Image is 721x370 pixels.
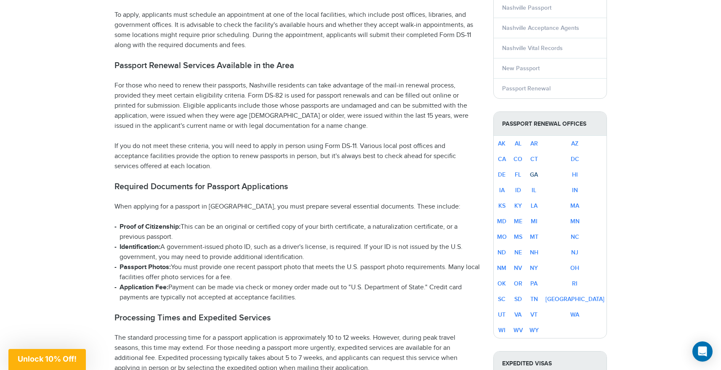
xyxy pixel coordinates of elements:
[514,264,522,272] a: NV
[114,141,481,172] p: If you do not meet these criteria, you will need to apply in person using Form DS-11. Various loc...
[515,140,521,147] a: AL
[502,4,551,11] a: Nashville Passport
[514,249,522,256] a: NE
[571,233,579,240] a: NC
[120,223,181,231] strong: Proof of Citizenship:
[514,233,522,240] a: MS
[530,233,538,240] a: MT
[114,222,481,242] li: This can be an original or certified copy of your birth certificate, a naturalization certificate...
[514,218,522,225] a: ME
[498,327,505,334] a: WI
[570,202,579,209] a: MA
[497,218,506,225] a: MD
[498,156,506,163] a: CA
[692,341,713,362] div: Open Intercom Messenger
[530,156,538,163] a: CT
[571,249,578,256] a: NJ
[545,296,604,303] a: [GEOGRAPHIC_DATA]
[530,140,538,147] a: AR
[572,187,578,194] a: IN
[529,327,539,334] a: WY
[531,202,537,209] a: LA
[114,202,481,212] p: When applying for a passport in [GEOGRAPHIC_DATA], you must prepare several essential documents. ...
[114,262,481,283] li: You must provide one recent passport photo that meets the U.S. passport photo requirements. Many ...
[502,45,563,52] a: Nashville Vital Records
[514,202,522,209] a: KY
[498,249,506,256] a: ND
[498,311,505,318] a: UT
[513,327,523,334] a: WV
[498,140,505,147] a: AK
[498,296,505,303] a: SC
[515,171,521,178] a: FL
[498,202,505,209] a: KS
[532,187,536,194] a: IL
[570,264,579,272] a: OH
[114,242,481,262] li: A government-issued photo ID, such as a driver's license, is required. If your ID is not issued b...
[530,296,538,303] a: TN
[120,263,171,271] strong: Passport Photos:
[572,171,578,178] a: HI
[530,249,538,256] a: NH
[114,81,481,131] p: For those who need to renew their passports, Nashville residents can take advantage of the mail-i...
[114,283,481,303] li: Payment can be made via check or money order made out to "U.S. Department of State." Credit card ...
[120,283,168,291] strong: Application Fee:
[571,156,579,163] a: DC
[120,243,160,251] strong: Identification:
[502,85,551,92] a: Passport Renewal
[114,313,481,323] h2: Processing Times and Expedited Services
[114,61,481,71] h2: Passport Renewal Services Available in the Area
[530,311,537,318] a: VT
[572,280,577,287] a: RI
[498,280,506,287] a: OK
[114,10,481,50] p: To apply, applicants must schedule an appointment at one of the local facilities, which include p...
[515,187,521,194] a: ID
[513,156,522,163] a: CO
[18,354,77,363] span: Unlock 10% Off!
[8,349,86,370] div: Unlock 10% Off!
[530,171,538,178] a: GA
[531,218,537,225] a: MI
[498,171,505,178] a: DE
[499,187,505,194] a: IA
[502,24,579,32] a: Nashville Acceptance Agents
[502,65,540,72] a: New Passport
[114,182,481,192] h2: Required Documents for Passport Applications
[571,140,578,147] a: AZ
[497,264,506,272] a: NM
[570,311,579,318] a: WA
[514,311,521,318] a: VA
[497,233,507,240] a: MO
[530,264,538,272] a: NY
[514,280,522,287] a: OR
[570,218,580,225] a: MN
[514,296,522,303] a: SD
[530,280,537,287] a: PA
[494,112,607,136] strong: Passport Renewal Offices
